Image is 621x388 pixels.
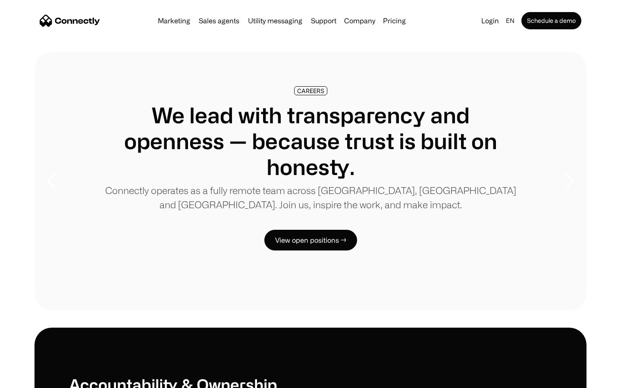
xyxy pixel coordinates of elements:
h1: We lead with transparency and openness — because trust is built on honesty. [103,102,517,180]
aside: Language selected: English [9,372,52,385]
a: Marketing [154,17,194,24]
a: Support [307,17,340,24]
a: Login [478,15,502,27]
a: View open positions → [264,230,357,250]
a: Utility messaging [245,17,306,24]
div: en [506,15,514,27]
div: Company [344,15,375,27]
div: CAREERS [297,88,324,94]
p: Connectly operates as a fully remote team across [GEOGRAPHIC_DATA], [GEOGRAPHIC_DATA] and [GEOGRA... [103,183,517,212]
a: Schedule a demo [521,12,581,29]
a: Sales agents [195,17,243,24]
a: Pricing [379,17,409,24]
ul: Language list [17,373,52,385]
